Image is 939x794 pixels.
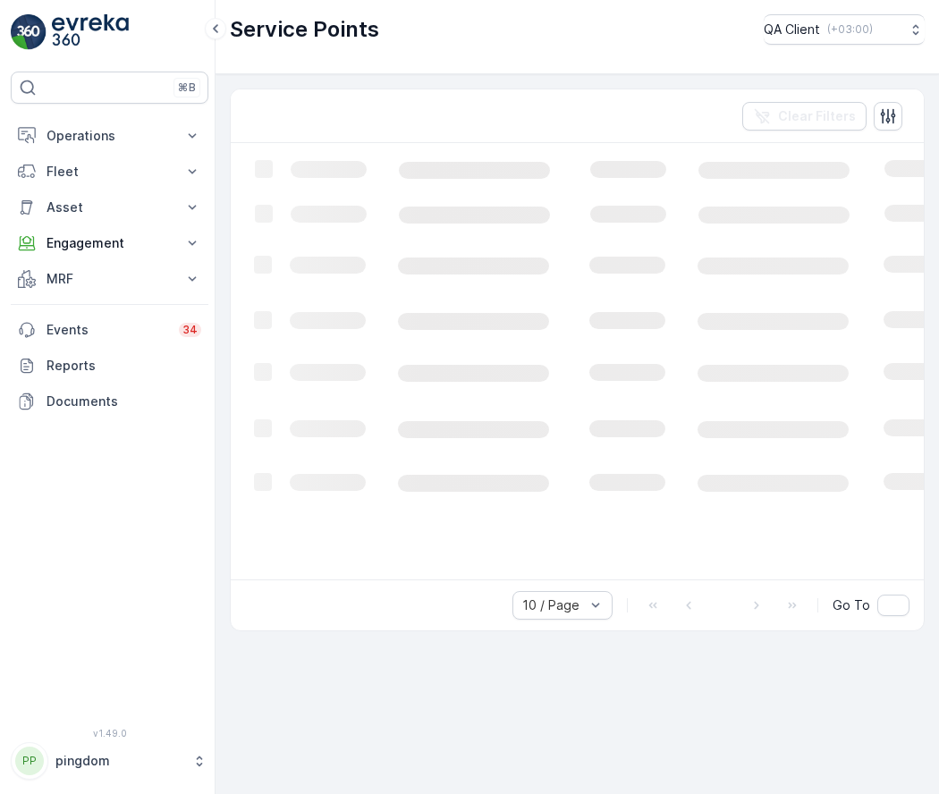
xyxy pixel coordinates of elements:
p: pingdom [55,752,183,770]
a: Documents [11,384,208,419]
p: Documents [47,393,201,410]
button: Asset [11,190,208,225]
a: Events34 [11,312,208,348]
p: 34 [182,323,198,337]
p: Engagement [47,234,173,252]
p: Reports [47,357,201,375]
p: ( +03:00 ) [827,22,873,37]
p: Fleet [47,163,173,181]
img: logo [11,14,47,50]
button: QA Client(+03:00) [764,14,925,45]
button: MRF [11,261,208,297]
p: MRF [47,270,173,288]
div: PP [15,747,44,775]
span: v 1.49.0 [11,728,208,739]
p: Asset [47,198,173,216]
button: Engagement [11,225,208,261]
p: Clear Filters [778,107,856,125]
p: QA Client [764,21,820,38]
p: Events [47,321,168,339]
p: Operations [47,127,173,145]
a: Reports [11,348,208,384]
img: logo_light-DOdMpM7g.png [52,14,129,50]
button: PPpingdom [11,742,208,780]
p: Service Points [230,15,379,44]
button: Clear Filters [742,102,867,131]
button: Fleet [11,154,208,190]
button: Operations [11,118,208,154]
p: ⌘B [178,80,196,95]
span: Go To [833,596,870,614]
